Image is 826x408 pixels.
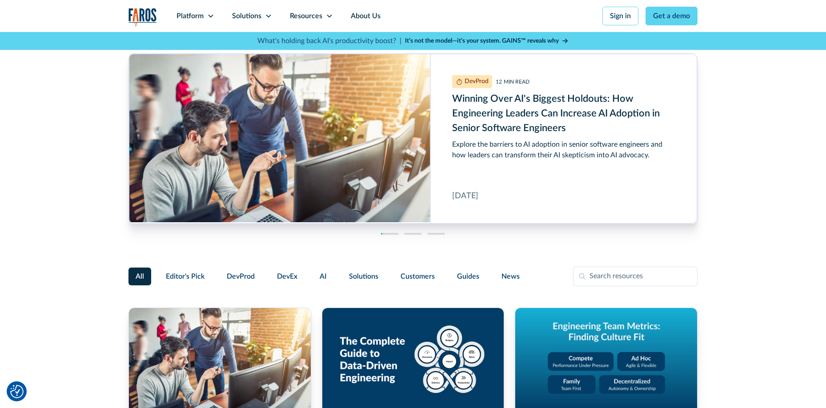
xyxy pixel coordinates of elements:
[129,54,697,224] div: cms-link
[10,385,24,398] button: Cookie Settings
[128,267,698,286] form: Filter Form
[136,271,144,282] span: All
[573,267,698,286] input: Search resources
[227,271,255,282] span: DevProd
[405,36,569,46] a: It’s not the model—it’s your system. GAINS™ reveals why
[277,271,297,282] span: DevEx
[405,38,559,44] strong: It’s not the model—it’s your system. GAINS™ reveals why
[232,11,261,21] div: Solutions
[10,385,24,398] img: Revisit consent button
[290,11,322,21] div: Resources
[166,271,204,282] span: Editor's Pick
[457,271,479,282] span: Guides
[129,54,697,224] a: Winning Over AI's Biggest Holdouts: How Engineering Leaders Can Increase AI Adoption in Senior So...
[602,7,638,25] a: Sign in
[501,271,520,282] span: News
[349,271,378,282] span: Solutions
[257,36,401,46] p: What's holding back AI's productivity boost? |
[128,8,157,26] a: home
[646,7,698,25] a: Get a demo
[320,271,327,282] span: AI
[128,8,157,26] img: Logo of the analytics and reporting company Faros.
[176,11,204,21] div: Platform
[401,271,435,282] span: Customers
